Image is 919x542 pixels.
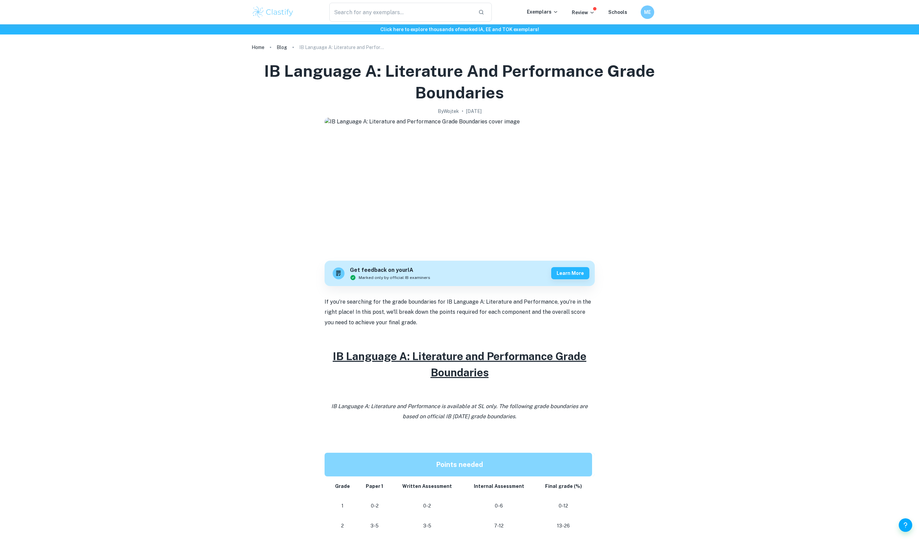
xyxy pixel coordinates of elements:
[527,8,558,16] p: Exemplars
[545,484,582,489] strong: Final grade (%)
[363,521,386,531] p: 3-5
[333,501,353,511] p: 1
[438,108,459,115] h2: By Wojtek
[1,26,918,33] h6: Click here to explore thousands of marked IA, EE and TOK exemplars !
[333,350,586,379] u: IB Language A: Literature and Performance Grade Boundaries
[260,60,660,103] h1: IB Language A: Literature and Performance Grade Boundaries
[325,118,595,253] img: IB Language A: Literature and Performance Grade Boundaries cover image
[436,461,483,469] strong: Points needed
[468,501,530,511] p: 0-6
[468,521,530,531] p: 7-12
[277,43,287,52] a: Blog
[333,521,353,531] p: 2
[363,501,386,511] p: 0-2
[402,484,452,489] strong: Written Assessment
[540,501,586,511] p: 0-12
[551,267,589,279] button: Learn more
[397,501,458,511] p: 0-2
[299,44,387,51] p: IB Language A: Literature and Performance Grade Boundaries
[608,9,627,15] a: Schools
[474,484,524,489] strong: Internal Assessment
[540,521,586,531] p: 13-26
[397,521,458,531] p: 3-5
[462,108,463,115] p: •
[359,275,430,281] span: Marked only by official IB examiners
[366,484,383,489] strong: Paper 1
[331,403,588,420] i: IB Language A: Literature and Performance is available at SL only. The following grade boundaries...
[641,5,654,19] button: ME
[325,261,595,286] a: Get feedback on yourIAMarked only by official IB examinersLearn more
[572,9,595,16] p: Review
[899,518,912,532] button: Help and Feedback
[350,266,430,275] h6: Get feedback on your IA
[329,3,473,22] input: Search for any exemplars...
[252,43,264,52] a: Home
[252,5,295,19] img: Clastify logo
[325,297,595,328] p: If you're searching for the grade boundaries for IB Language A: Literature and Performance, you'r...
[643,8,651,16] h6: ME
[335,484,350,489] strong: Grade
[466,108,482,115] h2: [DATE]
